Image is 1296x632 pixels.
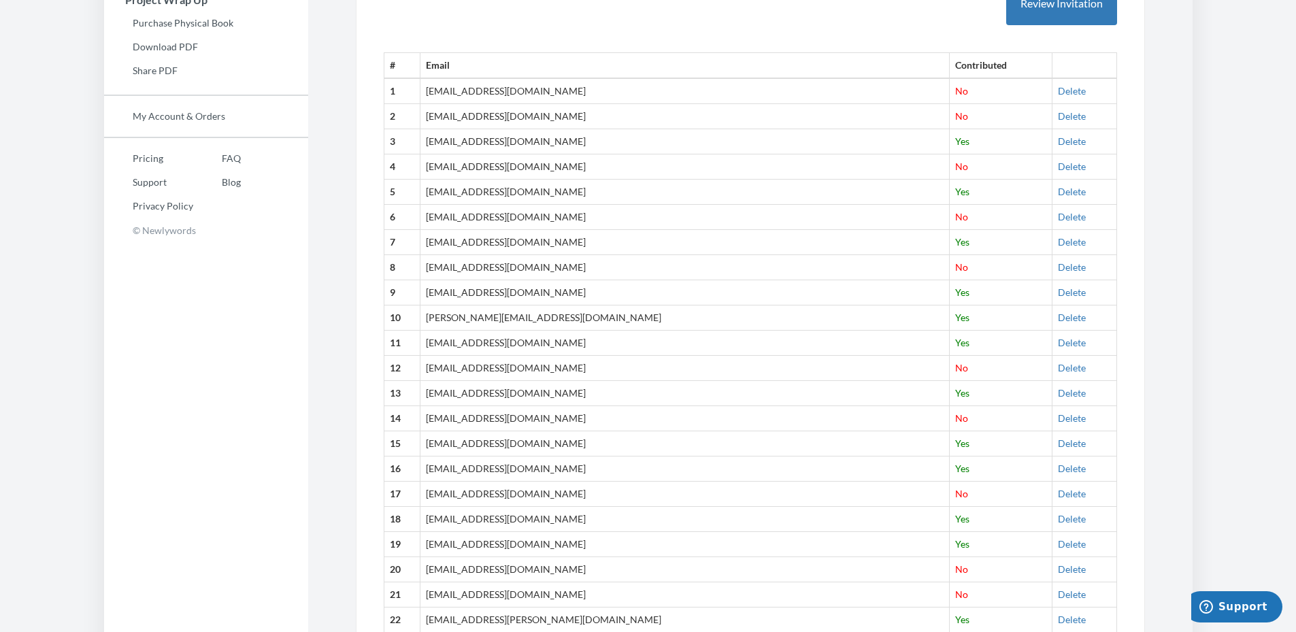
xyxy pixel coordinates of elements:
[384,129,420,154] th: 3
[193,172,241,193] a: Blog
[955,362,968,373] span: No
[955,161,968,172] span: No
[384,431,420,456] th: 15
[384,456,420,482] th: 16
[1058,488,1086,499] a: Delete
[420,582,950,608] td: [EMAIL_ADDRESS][DOMAIN_NAME]
[1058,412,1086,424] a: Delete
[1191,591,1282,625] iframe: Opens a widget where you can chat to one of our agents
[384,507,420,532] th: 18
[104,106,308,127] a: My Account & Orders
[384,482,420,507] th: 17
[193,148,241,169] a: FAQ
[420,280,950,305] td: [EMAIL_ADDRESS][DOMAIN_NAME]
[1058,110,1086,122] a: Delete
[955,135,969,147] span: Yes
[955,337,969,348] span: Yes
[1058,186,1086,197] a: Delete
[1058,312,1086,323] a: Delete
[955,538,969,550] span: Yes
[1058,161,1086,172] a: Delete
[955,412,968,424] span: No
[955,312,969,323] span: Yes
[384,557,420,582] th: 20
[955,614,969,625] span: Yes
[955,110,968,122] span: No
[955,236,969,248] span: Yes
[420,381,950,406] td: [EMAIL_ADDRESS][DOMAIN_NAME]
[384,280,420,305] th: 9
[420,331,950,356] td: [EMAIL_ADDRESS][DOMAIN_NAME]
[955,85,968,97] span: No
[384,381,420,406] th: 13
[420,154,950,180] td: [EMAIL_ADDRESS][DOMAIN_NAME]
[420,129,950,154] td: [EMAIL_ADDRESS][DOMAIN_NAME]
[420,255,950,280] td: [EMAIL_ADDRESS][DOMAIN_NAME]
[955,463,969,474] span: Yes
[384,532,420,557] th: 19
[104,61,308,81] a: Share PDF
[420,532,950,557] td: [EMAIL_ADDRESS][DOMAIN_NAME]
[950,53,1052,78] th: Contributed
[1058,362,1086,373] a: Delete
[384,180,420,205] th: 5
[420,507,950,532] td: [EMAIL_ADDRESS][DOMAIN_NAME]
[420,482,950,507] td: [EMAIL_ADDRESS][DOMAIN_NAME]
[104,148,193,169] a: Pricing
[420,230,950,255] td: [EMAIL_ADDRESS][DOMAIN_NAME]
[384,104,420,129] th: 2
[1058,135,1086,147] a: Delete
[1058,286,1086,298] a: Delete
[420,456,950,482] td: [EMAIL_ADDRESS][DOMAIN_NAME]
[955,286,969,298] span: Yes
[384,356,420,381] th: 12
[1058,261,1086,273] a: Delete
[384,255,420,280] th: 8
[384,53,420,78] th: #
[955,261,968,273] span: No
[1058,85,1086,97] a: Delete
[955,488,968,499] span: No
[104,196,193,216] a: Privacy Policy
[1058,236,1086,248] a: Delete
[384,154,420,180] th: 4
[955,563,968,575] span: No
[420,305,950,331] td: [PERSON_NAME][EMAIL_ADDRESS][DOMAIN_NAME]
[420,431,950,456] td: [EMAIL_ADDRESS][DOMAIN_NAME]
[420,180,950,205] td: [EMAIL_ADDRESS][DOMAIN_NAME]
[1058,337,1086,348] a: Delete
[420,406,950,431] td: [EMAIL_ADDRESS][DOMAIN_NAME]
[384,78,420,103] th: 1
[1058,538,1086,550] a: Delete
[420,104,950,129] td: [EMAIL_ADDRESS][DOMAIN_NAME]
[104,220,308,241] p: © Newlywords
[1058,588,1086,600] a: Delete
[955,387,969,399] span: Yes
[384,305,420,331] th: 10
[955,588,968,600] span: No
[384,582,420,608] th: 21
[1058,614,1086,625] a: Delete
[420,356,950,381] td: [EMAIL_ADDRESS][DOMAIN_NAME]
[420,205,950,230] td: [EMAIL_ADDRESS][DOMAIN_NAME]
[104,37,308,57] a: Download PDF
[955,211,968,222] span: No
[420,78,950,103] td: [EMAIL_ADDRESS][DOMAIN_NAME]
[384,205,420,230] th: 6
[384,406,420,431] th: 14
[1058,563,1086,575] a: Delete
[1058,211,1086,222] a: Delete
[1058,463,1086,474] a: Delete
[955,437,969,449] span: Yes
[384,230,420,255] th: 7
[420,53,950,78] th: Email
[1058,513,1086,525] a: Delete
[104,13,308,33] a: Purchase Physical Book
[955,186,969,197] span: Yes
[1058,387,1086,399] a: Delete
[104,172,193,193] a: Support
[420,557,950,582] td: [EMAIL_ADDRESS][DOMAIN_NAME]
[955,513,969,525] span: Yes
[1058,437,1086,449] a: Delete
